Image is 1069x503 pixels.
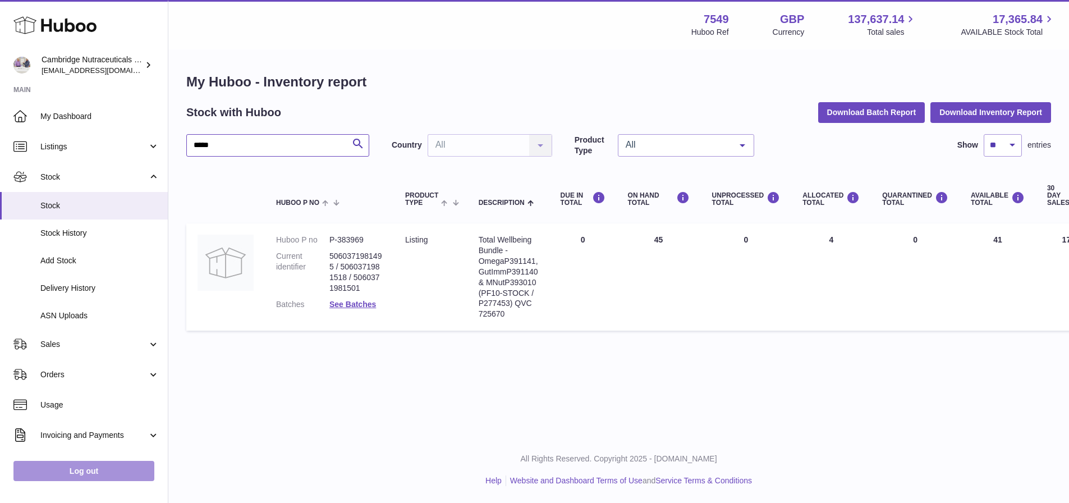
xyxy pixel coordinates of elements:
[575,135,612,156] label: Product Type
[276,235,329,245] dt: Huboo P no
[405,192,438,207] span: Product Type
[960,223,1036,331] td: 41
[13,461,154,481] a: Log out
[506,475,752,486] li: and
[40,200,159,211] span: Stock
[177,454,1060,464] p: All Rights Reserved. Copyright 2025 - [DOMAIN_NAME]
[549,223,617,331] td: 0
[40,400,159,410] span: Usage
[186,73,1051,91] h1: My Huboo - Inventory report
[40,228,159,239] span: Stock History
[930,102,1051,122] button: Download Inventory Report
[712,191,781,207] div: UNPROCESSED Total
[993,12,1043,27] span: 17,365.84
[485,476,502,485] a: Help
[329,251,383,294] dd: 5060371981495 / 5060371981518 / 5060371981501
[42,54,143,76] div: Cambridge Nutraceuticals Ltd
[13,57,30,74] img: qvc@camnutra.com
[186,105,281,120] h2: Stock with Huboo
[479,199,525,207] span: Description
[791,223,871,331] td: 4
[276,199,319,207] span: Huboo P no
[40,310,159,321] span: ASN Uploads
[561,191,605,207] div: DUE IN TOTAL
[40,339,148,350] span: Sales
[971,191,1025,207] div: AVAILABLE Total
[848,12,917,38] a: 137,637.14 Total sales
[957,140,978,150] label: Show
[40,255,159,266] span: Add Stock
[479,235,538,319] div: Total Wellbeing Bundle - OmegaP391141, GutImmP391140 & MNutP393010 (PF10-STOCK / P277453) QVC 725670
[510,476,643,485] a: Website and Dashboard Terms of Use
[701,223,792,331] td: 0
[276,299,329,310] dt: Batches
[40,369,148,380] span: Orders
[42,66,165,75] span: [EMAIL_ADDRESS][DOMAIN_NAME]
[40,283,159,294] span: Delivery History
[961,12,1056,38] a: 17,365.84 AVAILABLE Stock Total
[405,235,428,244] span: listing
[40,430,148,441] span: Invoicing and Payments
[867,27,917,38] span: Total sales
[773,27,805,38] div: Currency
[617,223,701,331] td: 45
[704,12,729,27] strong: 7549
[40,141,148,152] span: Listings
[882,191,948,207] div: QUARANTINED Total
[329,235,383,245] dd: P-383969
[961,27,1056,38] span: AVAILABLE Stock Total
[329,300,376,309] a: See Batches
[818,102,925,122] button: Download Batch Report
[276,251,329,294] dt: Current identifier
[691,27,729,38] div: Huboo Ref
[1027,140,1051,150] span: entries
[392,140,422,150] label: Country
[40,172,148,182] span: Stock
[198,235,254,291] img: product image
[628,191,690,207] div: ON HAND Total
[848,12,904,27] span: 137,637.14
[655,476,752,485] a: Service Terms & Conditions
[802,191,860,207] div: ALLOCATED Total
[623,139,731,150] span: All
[913,235,917,244] span: 0
[780,12,804,27] strong: GBP
[40,111,159,122] span: My Dashboard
